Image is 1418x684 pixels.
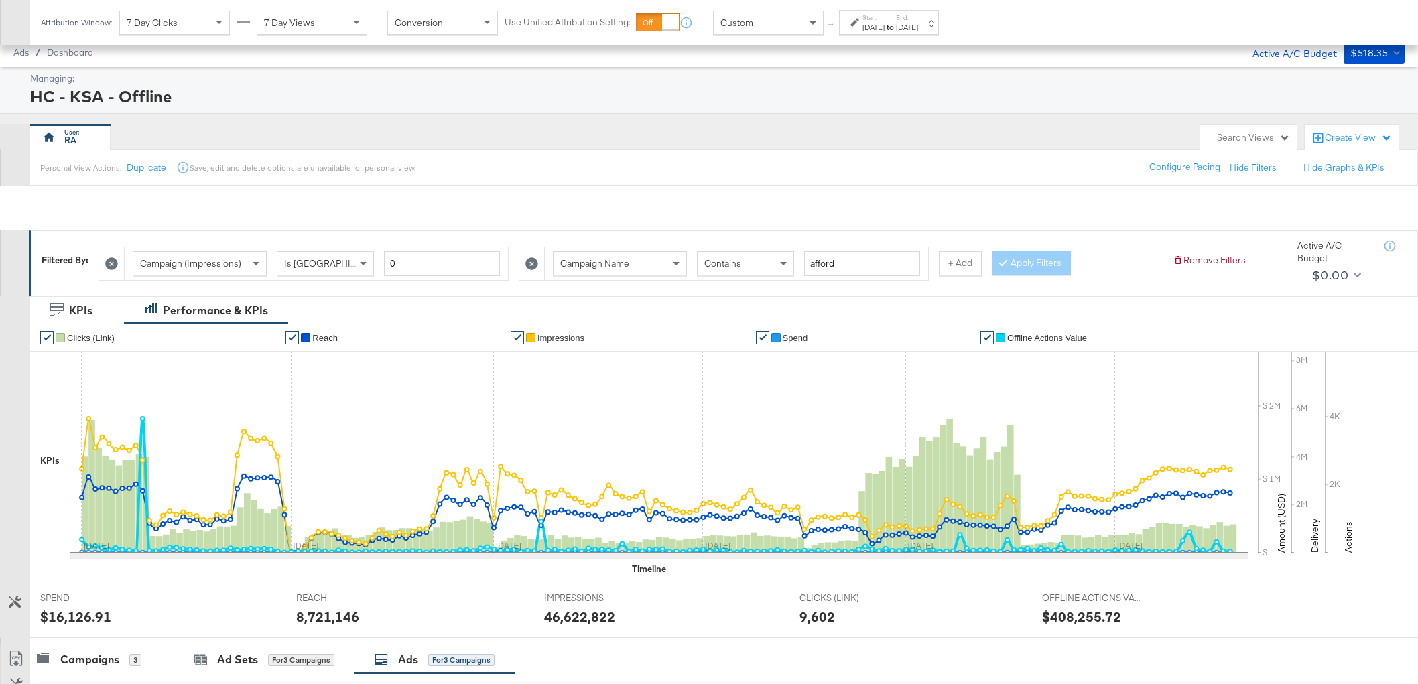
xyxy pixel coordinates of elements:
input: Enter a search term [804,251,920,276]
button: $518.35 [1344,42,1405,64]
div: KPIs [40,454,60,467]
a: ✔ [285,331,299,344]
div: Attribution Window: [40,18,113,27]
span: CLICKS (LINK) [799,592,900,604]
button: Hide Graphs & KPIs [1303,161,1384,174]
span: Conversion [395,17,443,29]
div: Managing: [30,72,1401,85]
div: $518.35 [1350,45,1388,62]
div: Save, edit and delete options are unavailable for personal view. [190,163,415,174]
span: Reach [312,333,338,343]
span: 7 Day Views [264,17,315,29]
span: Clicks (Link) [67,333,115,343]
div: Personal View Actions: [40,163,121,174]
div: KPIs [69,303,92,318]
a: ✔ [40,331,54,344]
span: Custom [720,17,753,29]
a: ✔ [980,331,994,344]
span: Campaign (Impressions) [140,257,241,269]
button: Configure Pacing [1140,155,1230,180]
div: $0.00 [1312,265,1348,285]
text: Actions [1342,521,1354,553]
div: Active A/C Budget [1297,239,1371,264]
a: ✔ [511,331,524,344]
label: Use Unified Attribution Setting: [505,16,631,29]
span: Ads [13,47,29,58]
span: REACH [296,592,397,604]
div: 9,602 [799,607,835,626]
div: RA [64,134,76,147]
div: Ads [398,652,418,667]
span: / [29,47,47,58]
label: Start: [862,13,885,22]
div: Performance & KPIs [163,303,268,318]
div: Filtered By: [42,254,88,267]
span: IMPRESSIONS [544,592,645,604]
span: ↑ [825,23,838,27]
span: Spend [783,333,808,343]
button: $0.00 [1307,265,1364,286]
span: Offline Actions Value [1007,333,1087,343]
span: Contains [704,257,741,269]
span: Campaign Name [560,257,629,269]
button: + Add [939,251,982,275]
div: 3 [129,654,141,666]
div: for 3 Campaigns [268,654,334,666]
div: HC - KSA - Offline [30,85,1401,108]
a: Dashboard [47,47,93,58]
div: 46,622,822 [544,607,615,626]
text: Amount (USD) [1275,494,1287,553]
span: 7 Day Clicks [127,17,178,29]
button: Remove Filters [1173,254,1246,267]
div: Timeline [632,563,666,575]
input: Enter a number [384,251,500,276]
label: End: [896,13,918,22]
button: Duplicate [127,161,166,174]
div: [DATE] [862,22,885,33]
button: Hide Filters [1230,161,1277,174]
div: $408,255.72 [1042,607,1121,626]
div: Create View [1325,131,1392,145]
div: for 3 Campaigns [428,654,495,666]
span: SPEND [40,592,141,604]
div: [DATE] [896,22,918,33]
div: 8,721,146 [296,607,359,626]
div: Ad Sets [217,652,258,667]
span: OFFLINE ACTIONS VALUE [1042,592,1143,604]
div: Search Views [1217,131,1290,144]
span: Is [GEOGRAPHIC_DATA] [284,257,387,269]
div: $16,126.91 [40,607,111,626]
div: Active A/C Budget [1238,42,1337,62]
text: Delivery [1309,519,1321,553]
strong: to [885,22,896,32]
span: Impressions [537,333,584,343]
a: ✔ [756,331,769,344]
div: Campaigns [60,652,119,667]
